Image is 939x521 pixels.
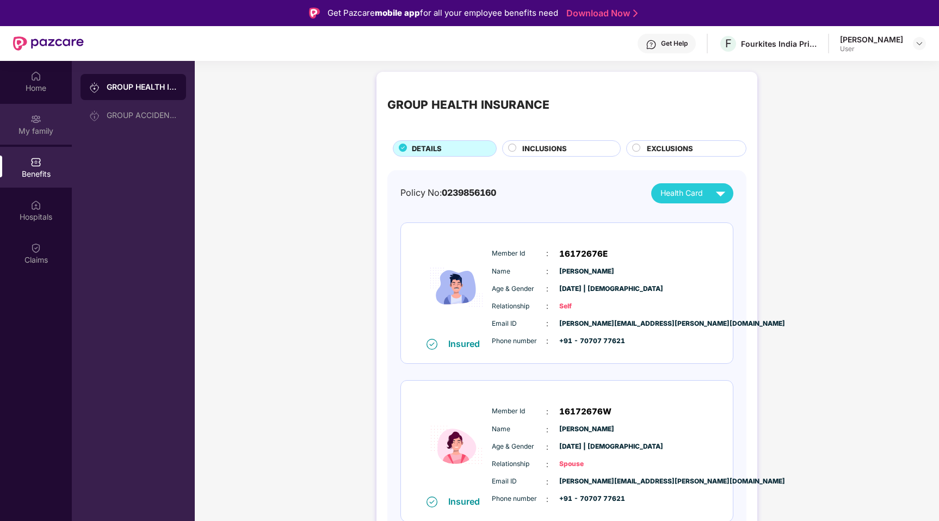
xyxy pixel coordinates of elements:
[546,335,548,347] span: :
[546,441,548,453] span: :
[840,45,903,53] div: User
[633,8,638,19] img: Stroke
[840,34,903,45] div: [PERSON_NAME]
[427,497,437,507] img: svg+xml;base64,PHN2ZyB4bWxucz0iaHR0cDovL3d3dy53My5vcmcvMjAwMC9zdmciIHdpZHRoPSIxNiIgaGVpZ2h0PSIxNi...
[107,82,177,92] div: GROUP HEALTH INSURANCE
[309,8,320,18] img: Logo
[559,405,611,418] span: 16172676W
[546,318,548,330] span: :
[492,319,546,329] span: Email ID
[442,187,496,198] span: 0239856160
[566,8,634,19] a: Download Now
[559,336,614,346] span: +91 - 70707 77621
[546,300,548,312] span: :
[30,243,41,253] img: svg+xml;base64,PHN2ZyBpZD0iQ2xhaW0iIHhtbG5zPSJodHRwOi8vd3d3LnczLm9yZy8yMDAwL3N2ZyIgd2lkdGg9IjIwIi...
[492,406,546,417] span: Member Id
[646,39,657,50] img: svg+xml;base64,PHN2ZyBpZD0iSGVscC0zMngzMiIgeG1sbnM9Imh0dHA6Ly93d3cudzMub3JnLzIwMDAvc3ZnIiB3aWR0aD...
[725,37,732,50] span: F
[546,406,548,418] span: :
[559,319,614,329] span: [PERSON_NAME][EMAIL_ADDRESS][PERSON_NAME][DOMAIN_NAME]
[546,493,548,505] span: :
[424,394,489,495] img: icon
[492,442,546,452] span: Age & Gender
[522,143,567,154] span: INCLUSIONS
[546,458,548,470] span: :
[559,494,614,504] span: +91 - 70707 77621
[660,187,703,199] span: Health Card
[546,476,548,488] span: :
[546,247,548,259] span: :
[647,143,693,154] span: EXCLUSIONS
[30,157,41,168] img: svg+xml;base64,PHN2ZyBpZD0iQmVuZWZpdHMiIHhtbG5zPSJodHRwOi8vd3d3LnczLm9yZy8yMDAwL3N2ZyIgd2lkdGg9Ij...
[711,184,730,203] img: svg+xml;base64,PHN2ZyB4bWxucz0iaHR0cDovL3d3dy53My5vcmcvMjAwMC9zdmciIHZpZXdCb3g9IjAgMCAyNCAyNCIgd2...
[492,284,546,294] span: Age & Gender
[375,8,420,18] strong: mobile app
[559,476,614,487] span: [PERSON_NAME][EMAIL_ADDRESS][PERSON_NAME][DOMAIN_NAME]
[741,39,817,49] div: Fourkites India Private Limited
[13,36,84,51] img: New Pazcare Logo
[448,338,486,349] div: Insured
[559,442,614,452] span: [DATE] | [DEMOGRAPHIC_DATA]
[492,424,546,435] span: Name
[328,7,558,20] div: Get Pazcare for all your employee benefits need
[559,301,614,312] span: Self
[559,459,614,469] span: Spouse
[651,183,733,203] button: Health Card
[424,237,489,338] img: icon
[546,424,548,436] span: :
[559,266,614,277] span: [PERSON_NAME]
[448,496,486,507] div: Insured
[89,110,100,121] img: svg+xml;base64,PHN2ZyB3aWR0aD0iMjAiIGhlaWdodD0iMjAiIHZpZXdCb3g9IjAgMCAyMCAyMCIgZmlsbD0ibm9uZSIgeG...
[30,200,41,210] img: svg+xml;base64,PHN2ZyBpZD0iSG9zcGl0YWxzIiB4bWxucz0iaHR0cDovL3d3dy53My5vcmcvMjAwMC9zdmciIHdpZHRoPS...
[427,339,437,350] img: svg+xml;base64,PHN2ZyB4bWxucz0iaHR0cDovL3d3dy53My5vcmcvMjAwMC9zdmciIHdpZHRoPSIxNiIgaGVpZ2h0PSIxNi...
[30,71,41,82] img: svg+xml;base64,PHN2ZyBpZD0iSG9tZSIgeG1sbnM9Imh0dHA6Ly93d3cudzMub3JnLzIwMDAvc3ZnIiB3aWR0aD0iMjAiIG...
[492,301,546,312] span: Relationship
[546,265,548,277] span: :
[492,476,546,487] span: Email ID
[492,494,546,504] span: Phone number
[89,82,100,93] img: svg+xml;base64,PHN2ZyB3aWR0aD0iMjAiIGhlaWdodD0iMjAiIHZpZXdCb3g9IjAgMCAyMCAyMCIgZmlsbD0ibm9uZSIgeG...
[559,247,608,260] span: 16172676E
[492,336,546,346] span: Phone number
[492,249,546,259] span: Member Id
[107,111,177,120] div: GROUP ACCIDENTAL INSURANCE
[661,39,688,48] div: Get Help
[915,39,924,48] img: svg+xml;base64,PHN2ZyBpZD0iRHJvcGRvd24tMzJ4MzIiIHhtbG5zPSJodHRwOi8vd3d3LnczLm9yZy8yMDAwL3N2ZyIgd2...
[546,283,548,295] span: :
[492,266,546,277] span: Name
[30,114,41,125] img: svg+xml;base64,PHN2ZyB3aWR0aD0iMjAiIGhlaWdodD0iMjAiIHZpZXdCb3g9IjAgMCAyMCAyMCIgZmlsbD0ibm9uZSIgeG...
[387,96,549,114] div: GROUP HEALTH INSURANCE
[559,284,614,294] span: [DATE] | [DEMOGRAPHIC_DATA]
[400,186,496,200] div: Policy No:
[559,424,614,435] span: [PERSON_NAME]
[492,459,546,469] span: Relationship
[412,143,442,154] span: DETAILS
